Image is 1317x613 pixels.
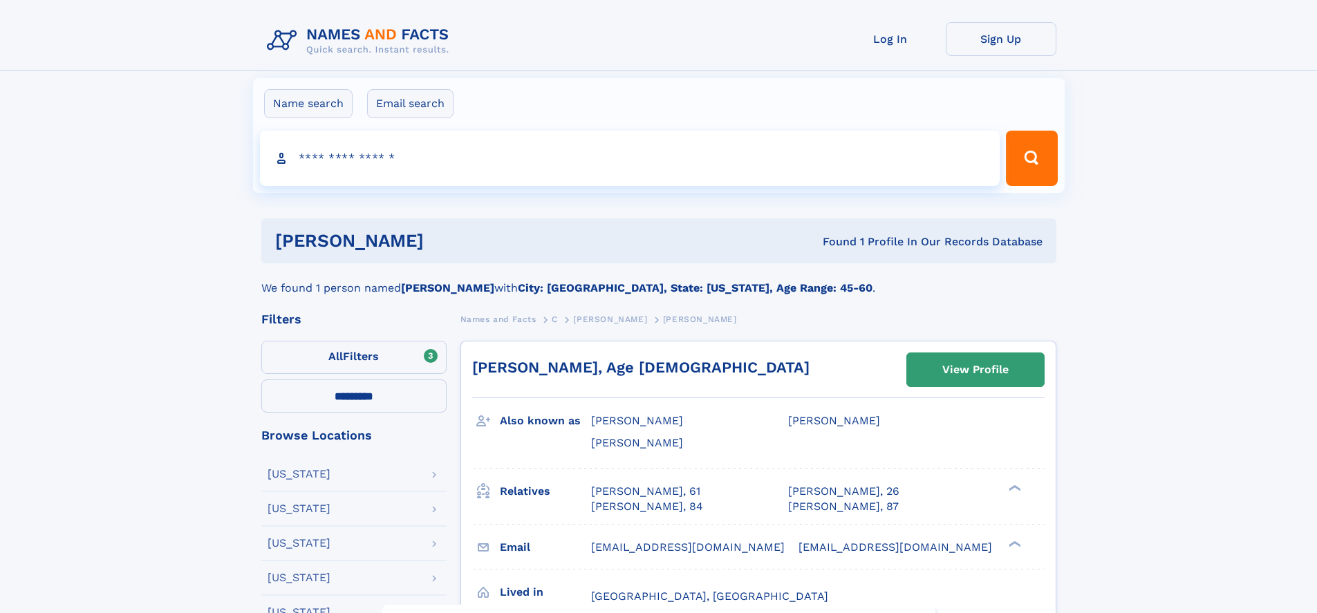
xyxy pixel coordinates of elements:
h1: [PERSON_NAME] [275,232,624,249]
a: C [552,310,558,328]
h3: Email [500,536,591,559]
span: [PERSON_NAME] [573,314,647,324]
span: [EMAIL_ADDRESS][DOMAIN_NAME] [798,540,992,554]
div: We found 1 person named with . [261,263,1056,296]
div: Filters [261,313,447,326]
div: [US_STATE] [268,572,330,583]
a: View Profile [907,353,1044,386]
b: [PERSON_NAME] [401,281,494,294]
a: Sign Up [946,22,1056,56]
label: Email search [367,89,454,118]
a: Names and Facts [460,310,536,328]
div: [US_STATE] [268,469,330,480]
span: [GEOGRAPHIC_DATA], [GEOGRAPHIC_DATA] [591,590,828,603]
span: [EMAIL_ADDRESS][DOMAIN_NAME] [591,540,785,554]
span: [PERSON_NAME] [788,414,880,427]
div: ❯ [1005,483,1022,492]
span: [PERSON_NAME] [591,414,683,427]
a: [PERSON_NAME], 26 [788,484,899,499]
div: Browse Locations [261,429,447,442]
label: Name search [264,89,353,118]
h3: Also known as [500,409,591,433]
span: [PERSON_NAME] [663,314,737,324]
a: [PERSON_NAME], 84 [591,499,703,514]
span: [PERSON_NAME] [591,436,683,449]
h3: Relatives [500,480,591,503]
button: Search Button [1006,131,1057,186]
b: City: [GEOGRAPHIC_DATA], State: [US_STATE], Age Range: 45-60 [518,281,872,294]
div: [US_STATE] [268,538,330,549]
span: C [552,314,558,324]
input: search input [260,131,1000,186]
a: [PERSON_NAME] [573,310,647,328]
a: [PERSON_NAME], 61 [591,484,700,499]
div: [US_STATE] [268,503,330,514]
span: All [328,350,343,363]
a: Log In [835,22,946,56]
a: [PERSON_NAME], Age [DEMOGRAPHIC_DATA] [472,359,810,376]
div: Found 1 Profile In Our Records Database [623,234,1043,249]
img: Logo Names and Facts [261,22,460,59]
label: Filters [261,341,447,374]
h3: Lived in [500,581,591,604]
div: View Profile [942,354,1009,386]
div: ❯ [1005,539,1022,548]
a: [PERSON_NAME], 87 [788,499,899,514]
